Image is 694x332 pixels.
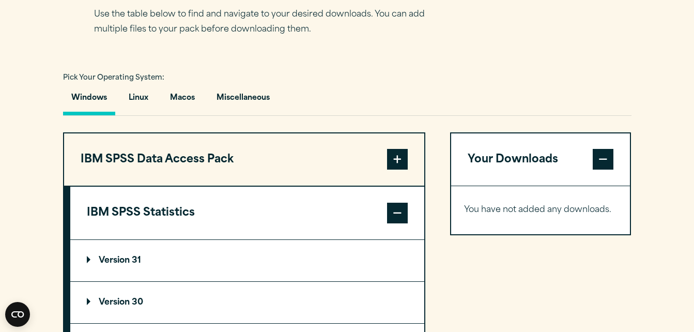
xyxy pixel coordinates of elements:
button: Macos [162,86,203,115]
summary: Version 31 [70,240,424,281]
div: Your Downloads [451,186,630,234]
button: IBM SPSS Statistics [70,187,424,239]
p: You have not added any downloads. [464,203,618,218]
button: IBM SPSS Data Access Pack [64,133,424,186]
summary: Version 30 [70,282,424,323]
p: Version 31 [87,256,141,265]
button: Open CMP widget [5,302,30,327]
button: Your Downloads [451,133,630,186]
button: Miscellaneous [208,86,278,115]
button: Windows [63,86,115,115]
span: Pick Your Operating System: [63,74,164,81]
p: Version 30 [87,298,143,307]
button: Linux [120,86,157,115]
p: Use the table below to find and navigate to your desired downloads. You can add multiple files to... [94,7,440,37]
